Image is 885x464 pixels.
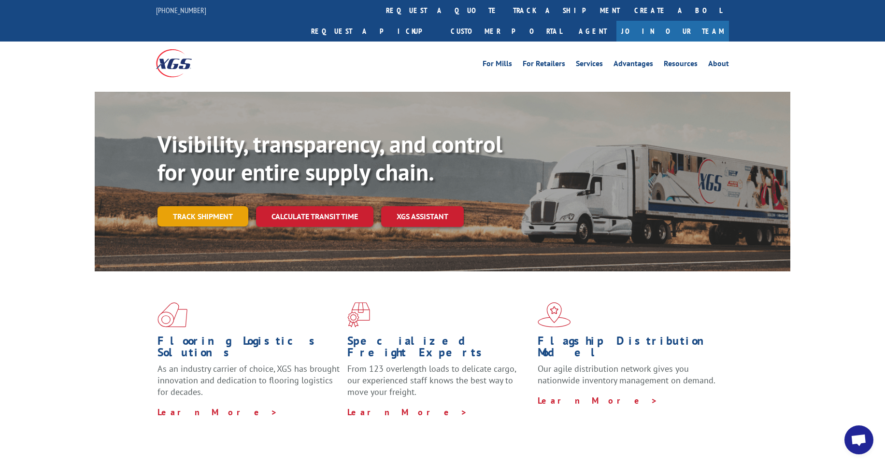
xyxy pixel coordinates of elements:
[304,21,443,42] a: Request a pickup
[157,335,340,363] h1: Flooring Logistics Solutions
[538,335,720,363] h1: Flagship Distribution Model
[614,60,653,70] a: Advantages
[576,60,603,70] a: Services
[616,21,729,42] a: Join Our Team
[347,407,468,418] a: Learn More >
[157,129,502,187] b: Visibility, transparency, and control for your entire supply chain.
[347,335,530,363] h1: Specialized Freight Experts
[708,60,729,70] a: About
[538,395,658,406] a: Learn More >
[569,21,616,42] a: Agent
[664,60,698,70] a: Resources
[538,302,571,327] img: xgs-icon-flagship-distribution-model-red
[347,302,370,327] img: xgs-icon-focused-on-flooring-red
[157,363,340,397] span: As an industry carrier of choice, XGS has brought innovation and dedication to flooring logistics...
[844,425,873,454] a: Open chat
[443,21,569,42] a: Customer Portal
[157,407,278,418] a: Learn More >
[483,60,512,70] a: For Mills
[256,206,373,227] a: Calculate transit time
[538,363,715,386] span: Our agile distribution network gives you nationwide inventory management on demand.
[347,363,530,406] p: From 123 overlength loads to delicate cargo, our experienced staff knows the best way to move you...
[381,206,464,227] a: XGS ASSISTANT
[156,5,206,15] a: [PHONE_NUMBER]
[157,302,187,327] img: xgs-icon-total-supply-chain-intelligence-red
[157,206,248,226] a: Track shipment
[523,60,565,70] a: For Retailers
